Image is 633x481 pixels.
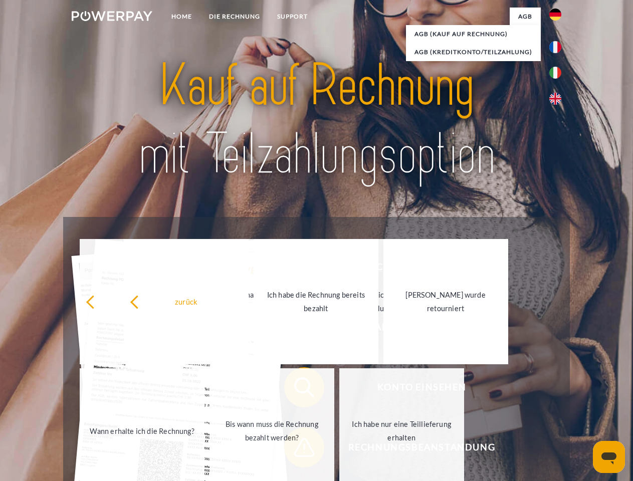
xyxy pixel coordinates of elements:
a: Home [163,8,200,26]
a: SUPPORT [269,8,316,26]
img: fr [549,41,561,53]
a: AGB (Kreditkonto/Teilzahlung) [406,43,541,61]
a: agb [510,8,541,26]
div: [PERSON_NAME] wurde retourniert [389,288,502,315]
div: Ich habe nur eine Teillieferung erhalten [345,417,458,444]
div: Bis wann muss die Rechnung bezahlt werden? [216,417,328,444]
a: DIE RECHNUNG [200,8,269,26]
img: en [549,93,561,105]
img: title-powerpay_de.svg [96,48,537,192]
div: Ich habe die Rechnung bereits bezahlt [260,288,372,315]
div: Wann erhalte ich die Rechnung? [86,424,198,437]
a: AGB (Kauf auf Rechnung) [406,25,541,43]
img: logo-powerpay-white.svg [72,11,152,21]
div: zurück [130,295,243,308]
iframe: Schaltfläche zum Öffnen des Messaging-Fensters [593,441,625,473]
div: zurück [86,295,198,308]
img: it [549,67,561,79]
img: de [549,9,561,21]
